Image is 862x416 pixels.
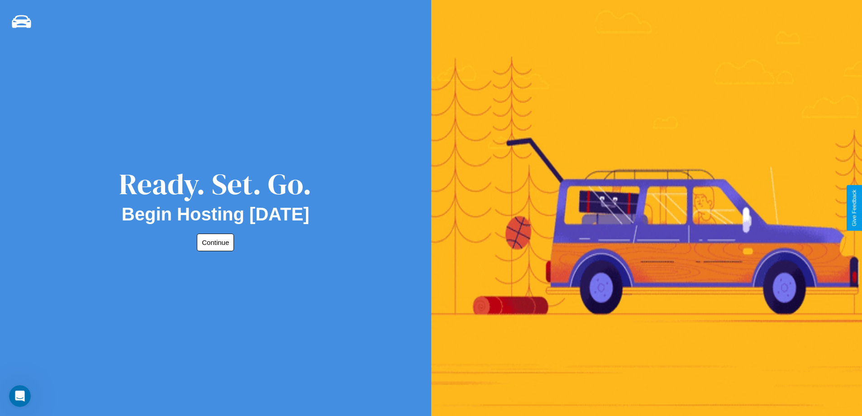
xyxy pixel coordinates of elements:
div: Ready. Set. Go. [119,164,312,204]
iframe: Intercom live chat [9,385,31,407]
button: Continue [197,234,234,251]
div: Give Feedback [851,190,857,226]
h2: Begin Hosting [DATE] [122,204,310,225]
